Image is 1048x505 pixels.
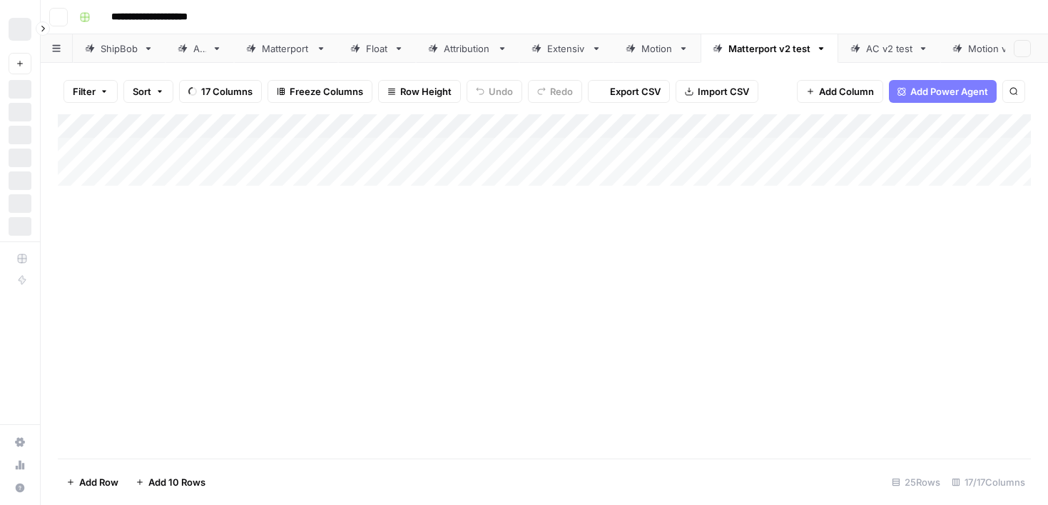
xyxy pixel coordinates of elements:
[701,34,838,63] a: Matterport v2 test
[378,80,461,103] button: Row Height
[838,34,940,63] a: AC v2 test
[866,41,912,56] div: AC v2 test
[528,80,582,103] button: Redo
[910,84,988,99] span: Add Power Agent
[262,41,310,56] div: Matterport
[416,34,519,63] a: Attribution
[641,41,673,56] div: Motion
[79,475,118,489] span: Add Row
[73,34,166,63] a: ShipBob
[193,41,206,56] div: AC
[676,80,758,103] button: Import CSV
[201,84,253,99] span: 17 Columns
[366,41,388,56] div: Float
[946,471,1031,494] div: 17/17 Columns
[290,84,363,99] span: Freeze Columns
[886,471,946,494] div: 25 Rows
[73,84,96,99] span: Filter
[127,471,214,494] button: Add 10 Rows
[467,80,522,103] button: Undo
[234,34,338,63] a: Matterport
[550,84,573,99] span: Redo
[819,84,874,99] span: Add Column
[614,34,701,63] a: Motion
[444,41,492,56] div: Attribution
[148,475,205,489] span: Add 10 Rows
[338,34,416,63] a: Float
[698,84,749,99] span: Import CSV
[889,80,997,103] button: Add Power Agent
[547,41,586,56] div: Extensiv
[9,454,31,476] a: Usage
[728,41,810,56] div: Matterport v2 test
[610,84,661,99] span: Export CSV
[58,471,127,494] button: Add Row
[588,80,670,103] button: Export CSV
[9,431,31,454] a: Settings
[400,84,452,99] span: Row Height
[123,80,173,103] button: Sort
[133,84,151,99] span: Sort
[9,476,31,499] button: Help + Support
[179,80,262,103] button: 17 Columns
[63,80,118,103] button: Filter
[268,80,372,103] button: Freeze Columns
[166,34,234,63] a: AC
[968,41,1033,56] div: Motion v2 test
[101,41,138,56] div: ShipBob
[519,34,614,63] a: Extensiv
[797,80,883,103] button: Add Column
[489,84,513,99] span: Undo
